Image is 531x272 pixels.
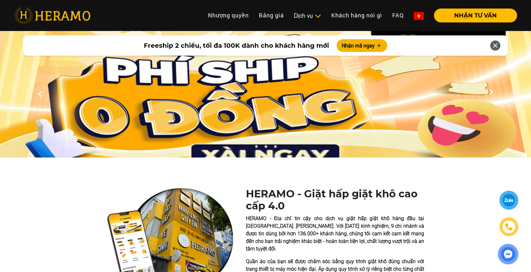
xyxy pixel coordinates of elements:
[505,223,513,230] img: phone-icon
[253,145,259,151] button: 1
[414,12,424,20] img: vn-flag.png
[254,9,289,22] a: Bảng giá
[434,9,517,22] button: NHẬN TƯ VẤN
[262,145,269,151] button: 2
[246,215,424,253] p: HERAMO - Địa chỉ tin cậy cho dịch vụ giặt hấp giặt khô hàng đầu tại [GEOGRAPHIC_DATA]. [PERSON_NA...
[14,7,90,24] img: heramo-logo.png
[500,218,517,235] a: phone-icon
[246,188,424,212] h1: HERAMO - Giặt hấp giặt khô cao cấp 4.0
[294,11,321,20] div: Dịch vụ
[314,13,321,19] img: subToggleIcon
[144,41,329,50] span: Freeship 2 chiều, tối đa 100K dành cho khách hàng mới
[326,9,387,22] a: Khách hàng nói gì
[387,9,409,22] a: FAQ
[203,9,254,22] a: Nhượng quyền
[272,145,278,151] button: 3
[337,39,387,52] button: Nhận mã ngay
[429,13,517,18] a: NHẬN TƯ VẤN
